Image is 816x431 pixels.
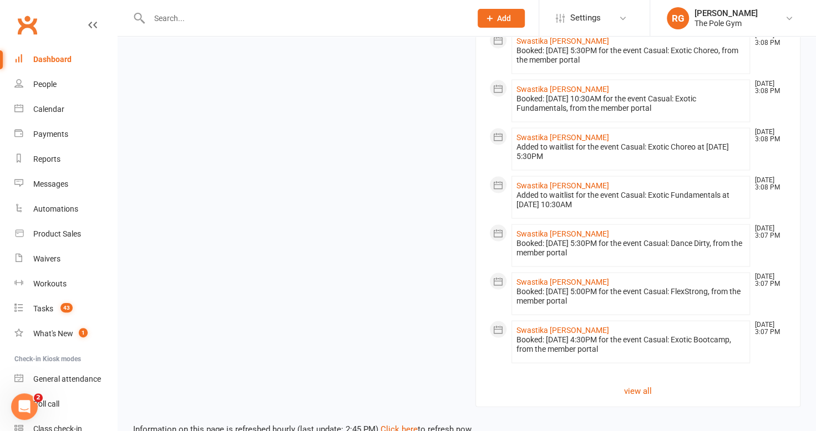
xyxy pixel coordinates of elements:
time: [DATE] 3:08 PM [749,128,786,142]
div: What's New [33,329,73,338]
span: Settings [570,6,601,30]
a: Swastika [PERSON_NAME] [516,84,609,93]
div: Product Sales [33,229,81,238]
div: Booked: [DATE] 10:30AM for the event Casual: Exotic Fundamentals, from the member portal [516,94,746,112]
span: 1 [79,328,88,337]
div: Added to waitlist for the event Casual: Exotic Choreo at [DATE] 5:30PM [516,142,746,161]
a: Calendar [14,97,117,122]
div: RG [667,7,689,29]
div: [PERSON_NAME] [695,8,758,18]
div: The Pole Gym [695,18,758,28]
div: Booked: [DATE] 5:00PM for the event Casual: FlexStrong, from the member portal [516,286,746,305]
button: Add [478,9,525,28]
a: Product Sales [14,222,117,247]
a: General attendance kiosk mode [14,367,117,392]
iframe: Intercom live chat [11,393,38,420]
div: Booked: [DATE] 5:30PM for the event Casual: Exotic Choreo, from the member portal [516,45,746,64]
div: Reports [33,155,60,163]
span: 2 [34,393,43,402]
a: view all [489,384,787,397]
a: Swastika [PERSON_NAME] [516,181,609,189]
div: Messages [33,179,68,188]
a: Roll call [14,392,117,417]
time: [DATE] 3:07 PM [749,321,786,335]
a: Workouts [14,271,117,296]
a: Tasks 43 [14,296,117,321]
div: People [33,80,57,89]
div: Added to waitlist for the event Casual: Exotic Fundamentals at [DATE] 10:30AM [516,190,746,209]
div: Workouts [33,279,67,288]
a: Automations [14,197,117,222]
a: Dashboard [14,47,117,72]
div: Booked: [DATE] 5:30PM for the event Casual: Dance Dirty, from the member portal [516,238,746,257]
div: Dashboard [33,55,72,64]
div: Automations [33,204,78,213]
a: Swastika [PERSON_NAME] [516,229,609,238]
div: Tasks [33,304,53,313]
a: Payments [14,122,117,147]
span: 43 [60,303,73,312]
div: General attendance [33,374,101,383]
time: [DATE] 3:08 PM [749,32,786,46]
a: Swastika [PERSON_NAME] [516,277,609,286]
div: Calendar [33,105,64,114]
time: [DATE] 3:07 PM [749,273,786,287]
a: Clubworx [13,11,41,39]
input: Search... [146,11,463,26]
time: [DATE] 3:07 PM [749,224,786,239]
span: Add [497,14,511,23]
a: What's New1 [14,321,117,346]
a: Messages [14,172,117,197]
a: Waivers [14,247,117,271]
div: Waivers [33,254,60,263]
a: Swastika [PERSON_NAME] [516,132,609,141]
a: Swastika [PERSON_NAME] [516,36,609,45]
a: People [14,72,117,97]
div: Roll call [33,399,59,408]
time: [DATE] 3:08 PM [749,176,786,191]
a: Swastika [PERSON_NAME] [516,325,609,334]
div: Booked: [DATE] 4:30PM for the event Casual: Exotic Bootcamp, from the member portal [516,335,746,353]
div: Payments [33,130,68,138]
time: [DATE] 3:08 PM [749,80,786,94]
a: Reports [14,147,117,172]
